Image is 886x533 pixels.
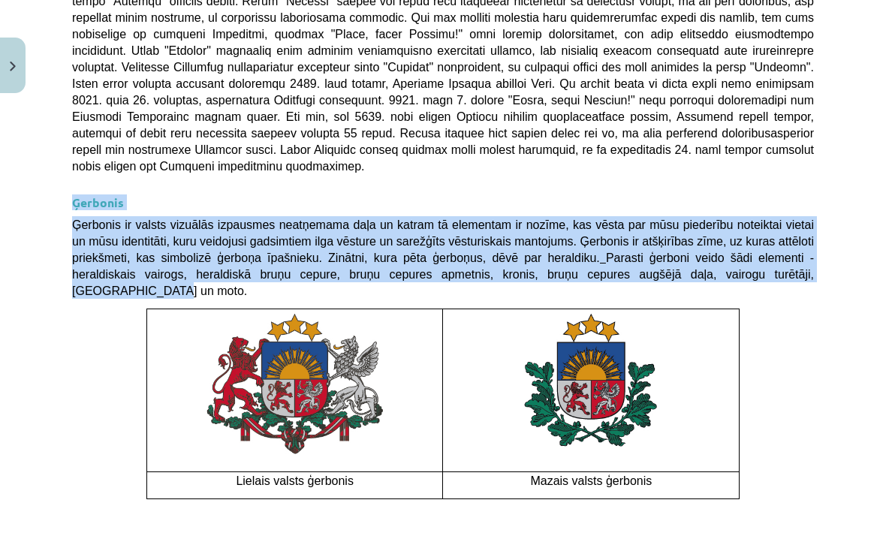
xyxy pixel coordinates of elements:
[10,62,16,71] img: icon-close-lesson-0947bae3869378f0d4975bcd49f059093ad1ed9edebbc8119c70593378902aed.svg
[530,474,652,487] span: Mazais valsts ģerbonis
[72,218,814,297] span: Ģerbonis ir valsts vizuālās izpausmes neatņemama daļa un katram tā elementam ir nozīme, kas vēsta...
[203,309,387,458] img: A colorful emblem with lions and a shield Description automatically generated
[236,474,354,487] span: Lielais valsts ģerbonis
[497,309,685,461] img: Latvijas valsts ģerbonis
[72,194,124,210] strong: Ģerbonis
